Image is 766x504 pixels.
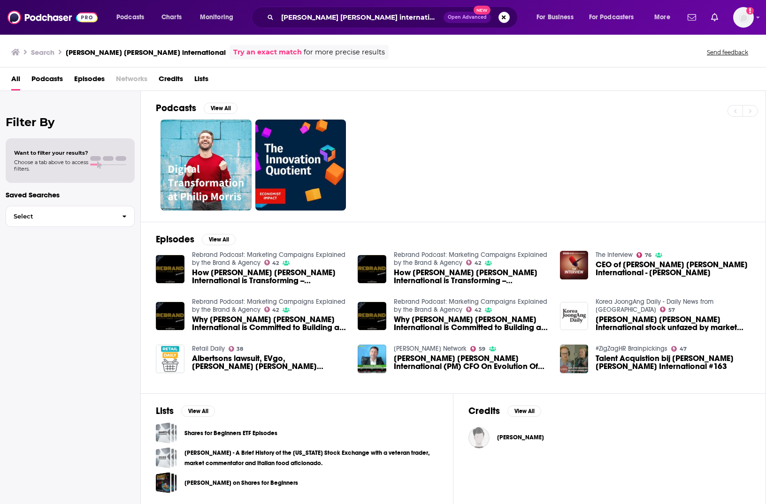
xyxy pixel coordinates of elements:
[6,213,115,219] span: Select
[733,7,754,28] img: User Profile
[156,447,177,468] a: Kenny Polcari - A Brief History of the New York Stock Exchange with a veteran trader, market comm...
[233,47,302,58] a: Try an exact match
[468,405,500,417] h2: Credits
[468,427,490,448] img: Andre Calantzopoulos
[277,10,444,25] input: Search podcasts, credits, & more...
[74,71,105,90] a: Episodes
[536,11,574,24] span: For Business
[596,345,667,353] a: #ZigZagHR Brainpickings
[31,71,63,90] a: Podcasts
[660,307,675,312] a: 57
[394,354,549,370] span: [PERSON_NAME] [PERSON_NAME] International (PM) CFO On Evolution Of Tobacco Industry
[470,346,485,352] a: 59
[589,11,634,24] span: For Podcasters
[156,472,177,493] a: Tony Kynaston on Shares for Beginners
[156,233,236,245] a: EpisodesView All
[116,11,144,24] span: Podcasts
[394,316,549,331] a: Why Philip Morris International is Committed to Building a Smoke-Free Future -- Stefano Volpetti ...
[466,260,481,265] a: 42
[444,12,491,23] button: Open AdvancedNew
[746,7,754,15] svg: Add a profile image
[202,234,236,245] button: View All
[184,448,438,468] a: [PERSON_NAME] - A Brief History of the [US_STATE] Stock Exchange with a veteran trader, market co...
[192,269,347,285] span: How [PERSON_NAME] [PERSON_NAME] International is Transforming -- [PERSON_NAME] // [PERSON_NAME] [...
[474,6,490,15] span: New
[394,298,547,314] a: Rebrand Podcast: Marketing Campaigns Explained by the Brand & Agency
[304,47,385,58] span: for more precise results
[14,159,88,172] span: Choose a tab above to access filters.
[448,15,487,20] span: Open Advanced
[596,316,751,331] span: [PERSON_NAME] [PERSON_NAME] International stock unfazed by market volatility
[560,251,589,279] a: CEO of Philip Morris International - Andre Calantzopoulos
[184,478,298,488] a: [PERSON_NAME] on Shares for Beginners
[194,71,208,90] a: Lists
[6,206,135,227] button: Select
[394,345,467,353] a: Schwab Network
[636,252,651,258] a: 76
[156,233,194,245] h2: Episodes
[560,345,589,373] img: Talent Acquistion bij Philip Morris International #163
[394,354,549,370] a: Philip Morris International (PM) CFO On Evolution Of Tobacco Industry
[596,354,751,370] span: Talent Acquistion bij [PERSON_NAME] [PERSON_NAME] International #163
[394,269,549,285] span: How [PERSON_NAME] [PERSON_NAME] International is Transforming -- [PERSON_NAME] // [PERSON_NAME] [...
[156,102,196,114] h2: Podcasts
[192,269,347,285] a: How Philip Morris International is Transforming -- Stefano Volpetti // Philip Morris International
[110,10,156,25] button: open menu
[668,308,675,312] span: 57
[192,345,225,353] a: Retail Daily
[11,71,20,90] span: All
[156,102,237,114] a: PodcastsView All
[156,405,215,417] a: ListsView All
[31,48,54,57] h3: Search
[229,346,244,352] a: 38
[192,316,347,331] span: Why [PERSON_NAME] [PERSON_NAME] International is Committed to Building a Smoke-Free Future -- [PE...
[260,7,527,28] div: Search podcasts, credits, & more...
[596,298,713,314] a: Korea JoongAng Daily - Daily News from Korea
[648,10,682,25] button: open menu
[358,345,386,373] img: Philip Morris International (PM) CFO On Evolution Of Tobacco Industry
[468,405,541,417] a: CreditsView All
[560,302,589,331] a: Philip Morris International stock unfazed by market volatility
[596,261,751,277] span: CEO of [PERSON_NAME] [PERSON_NAME] International - [PERSON_NAME]
[66,48,226,57] h3: [PERSON_NAME] [PERSON_NAME] international
[497,434,544,441] span: [PERSON_NAME]
[680,347,687,351] span: 47
[116,71,147,90] span: Networks
[596,251,633,259] a: The Interview
[684,9,700,25] a: Show notifications dropdown
[192,354,347,370] span: Albertsons lawsuit, EVgo, [PERSON_NAME] [PERSON_NAME] International
[654,11,670,24] span: More
[156,345,184,373] a: Albertsons lawsuit, EVgo, Philip Morris International
[272,308,279,312] span: 42
[497,434,544,441] a: Andre Calantzopoulos
[192,316,347,331] a: Why Philip Morris International is Committed to Building a Smoke-Free Future -- Stefano Volpetti ...
[184,428,277,438] a: Shares for Beginners ETF Episodes
[14,150,88,156] span: Want to filter your results?
[161,11,182,24] span: Charts
[475,308,481,312] span: 42
[475,261,481,265] span: 42
[156,422,177,444] span: Shares for Beginners ETF Episodes
[394,316,549,331] span: Why [PERSON_NAME] [PERSON_NAME] International is Committed to Building a Smoke-Free Future -- [PE...
[8,8,98,26] img: Podchaser - Follow, Share and Rate Podcasts
[358,255,386,284] a: How Philip Morris International is Transforming -- Stefano Volpetti // Philip Morris International
[596,354,751,370] a: Talent Acquistion bij Philip Morris International #163
[192,354,347,370] a: Albertsons lawsuit, EVgo, Philip Morris International
[671,346,687,352] a: 47
[156,255,184,284] img: How Philip Morris International is Transforming -- Stefano Volpetti // Philip Morris International
[733,7,754,28] button: Show profile menu
[733,7,754,28] span: Logged in as Susan.Curran
[193,10,245,25] button: open menu
[156,302,184,331] img: Why Philip Morris International is Committed to Building a Smoke-Free Future -- Stefano Volpetti ...
[530,10,585,25] button: open menu
[507,406,541,417] button: View All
